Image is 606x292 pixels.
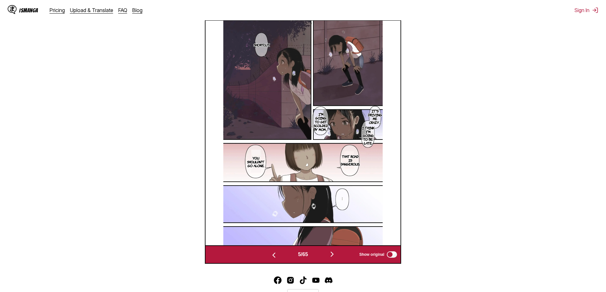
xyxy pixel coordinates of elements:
[299,276,307,284] img: IsManga TikTok
[118,7,127,13] a: FAQ
[325,276,332,284] img: IsManga Discord
[253,42,271,48] p: Shortcut..
[312,276,320,284] img: IsManga YouTube
[387,251,397,258] input: Show original
[298,252,308,257] span: 5 / 65
[8,5,50,15] a: IsManga LogoIsManga
[359,252,384,257] span: Show original
[50,7,65,13] a: Pricing
[19,7,38,13] div: IsManga
[270,251,278,259] img: Previous page
[274,276,282,284] a: Facebook
[325,276,332,284] a: Discord
[287,276,294,284] a: Instagram
[299,276,307,284] a: TikTok
[70,7,113,13] a: Upload & Translate
[246,155,266,169] p: You shouldn't go alone.
[328,250,336,258] img: Next page
[274,276,282,284] img: IsManga Facebook
[287,276,294,284] img: IsManga Instagram
[223,21,382,245] img: Manga Panel
[132,7,143,13] a: Blog
[360,125,376,146] p: I think I'm going to be late..
[8,5,17,14] img: IsManga Logo
[592,7,598,13] img: Sign out
[312,276,320,284] a: Youtube
[367,108,383,126] p: It's driving me crazy…
[312,111,330,132] p: I'm going to get scolded by mom…
[575,7,598,13] button: Sign In
[339,153,361,167] p: That road is dangerous,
